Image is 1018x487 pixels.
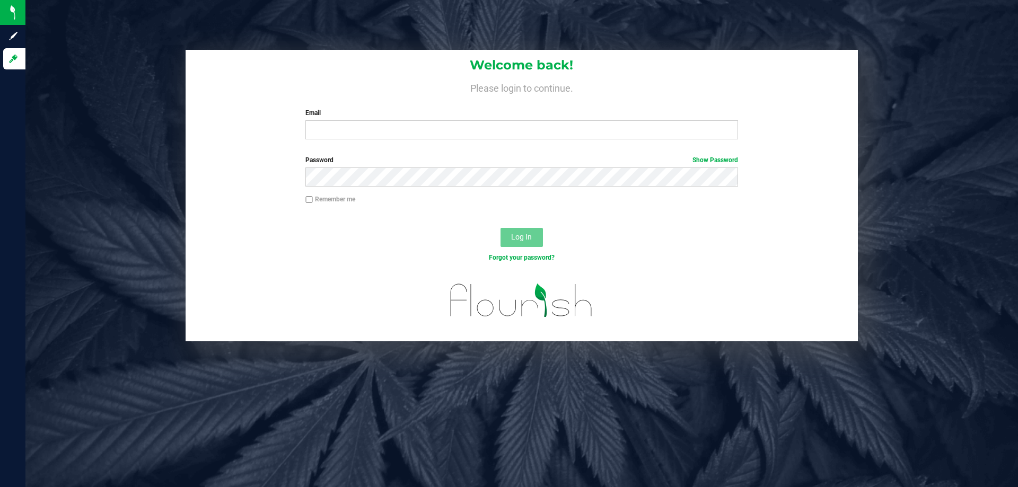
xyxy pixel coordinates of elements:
[511,233,532,241] span: Log In
[501,228,543,247] button: Log In
[489,254,555,261] a: Forgot your password?
[8,54,19,64] inline-svg: Log in
[305,194,355,204] label: Remember me
[186,81,858,93] h4: Please login to continue.
[305,156,334,164] span: Password
[692,156,738,164] a: Show Password
[305,108,738,118] label: Email
[305,196,313,203] input: Remember me
[8,31,19,41] inline-svg: Sign up
[437,273,605,327] img: flourish_logo.svg
[186,58,858,72] h1: Welcome back!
